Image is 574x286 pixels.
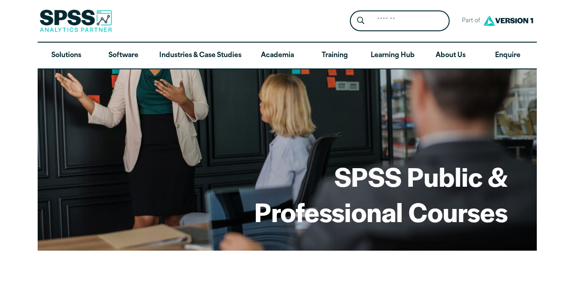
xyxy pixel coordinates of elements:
span: Part of [457,15,481,28]
nav: Desktop version of site main menu [38,43,537,69]
svg: Search magnifying glass icon [357,17,364,24]
h1: SPSS Public & Professional Courses [255,159,508,229]
a: Industries & Case Studies [152,43,249,69]
a: Enquire [479,43,536,69]
a: Academia [249,43,306,69]
a: Software [95,43,152,69]
form: Site Header Search Form [350,10,450,32]
a: About Us [422,43,479,69]
a: Training [306,43,363,69]
a: Solutions [38,43,95,69]
a: Learning Hub [363,43,422,69]
button: Search magnifying glass icon [352,13,369,29]
img: Version1 Logo [481,12,535,29]
img: SPSS Analytics Partner [39,10,112,32]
